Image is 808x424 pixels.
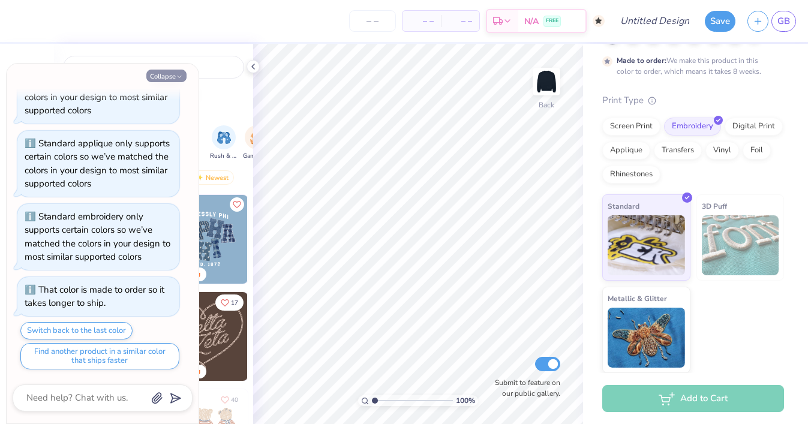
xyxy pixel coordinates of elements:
[539,100,554,110] div: Back
[777,14,790,28] span: GB
[654,142,702,160] div: Transfers
[210,125,238,161] button: filter button
[617,55,764,77] div: We make this product in this color to order, which means it takes 8 weeks.
[702,215,779,275] img: 3D Puff
[743,142,771,160] div: Foil
[25,137,170,190] div: Standard applique only supports certain colors so we’ve matched the colors in your design to most...
[243,125,271,161] button: filter button
[243,152,271,161] span: Game Day
[349,10,396,32] input: – –
[608,200,639,212] span: Standard
[215,392,244,408] button: Like
[664,118,721,136] div: Embroidery
[20,322,133,339] button: Switch back to the last color
[83,61,236,73] input: Try "Alpha"
[705,11,735,32] button: Save
[210,152,238,161] span: Rush & Bid
[524,15,539,28] span: N/A
[215,294,244,311] button: Like
[146,70,187,82] button: Collapse
[608,308,685,368] img: Metallic & Glitter
[448,15,472,28] span: – –
[602,94,784,107] div: Print Type
[188,170,234,185] div: Newest
[217,131,231,145] img: Rush & Bid Image
[20,343,179,369] button: Find another product in a similar color that ships faster
[230,197,244,212] button: Like
[602,142,650,160] div: Applique
[159,195,248,284] img: 5a4b4175-9e88-49c8-8a23-26d96782ddc6
[611,9,699,33] input: Untitled Design
[705,142,739,160] div: Vinyl
[546,17,558,25] span: FREE
[608,215,685,275] img: Standard
[488,377,560,399] label: Submit to feature on our public gallery.
[247,292,336,381] img: ead2b24a-117b-4488-9b34-c08fd5176a7b
[210,125,238,161] div: filter for Rush & Bid
[602,166,660,184] div: Rhinestones
[602,118,660,136] div: Screen Print
[702,200,727,212] span: 3D Puff
[456,395,475,406] span: 100 %
[243,125,271,161] div: filter for Game Day
[231,300,238,306] span: 17
[247,195,336,284] img: a3f22b06-4ee5-423c-930f-667ff9442f68
[410,15,434,28] span: – –
[617,56,666,65] strong: Made to order:
[231,397,238,403] span: 40
[25,284,164,309] div: That color is made to order so it takes longer to ship.
[25,211,170,263] div: Standard embroidery only supports certain colors so we’ve matched the colors in your design to mo...
[725,118,783,136] div: Digital Print
[608,292,667,305] span: Metallic & Glitter
[159,292,248,381] img: 12710c6a-dcc0-49ce-8688-7fe8d5f96fe2
[250,131,264,145] img: Game Day Image
[534,70,558,94] img: Back
[771,11,796,32] a: GB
